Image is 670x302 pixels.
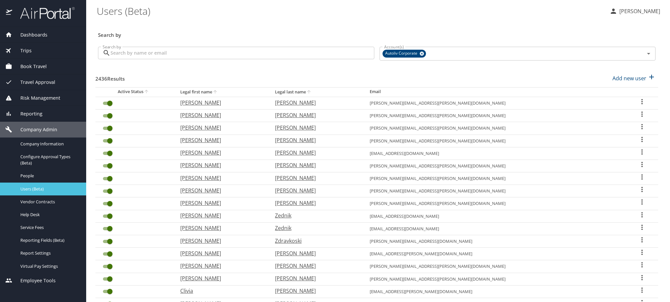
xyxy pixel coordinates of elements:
button: [PERSON_NAME] [607,5,663,17]
div: Autoliv Corporate [383,50,426,58]
th: Legal last name [270,87,364,97]
p: Zednik [275,224,357,232]
span: Reporting [12,110,42,117]
p: [PERSON_NAME] [180,174,262,182]
th: Legal first name [175,87,270,97]
p: [PERSON_NAME] [180,187,262,194]
p: [PERSON_NAME] [275,161,357,169]
p: [PERSON_NAME] [275,287,357,295]
h3: 2436 Results [95,71,125,83]
p: [PERSON_NAME] [180,99,262,107]
p: [PERSON_NAME] [275,111,357,119]
span: Trips [12,47,32,54]
td: [PERSON_NAME][EMAIL_ADDRESS][PERSON_NAME][DOMAIN_NAME] [364,197,626,210]
span: Company Information [20,141,78,147]
p: [PERSON_NAME] [275,99,357,107]
p: [PERSON_NAME] [180,136,262,144]
p: [PERSON_NAME] [180,262,262,270]
td: [EMAIL_ADDRESS][PERSON_NAME][DOMAIN_NAME] [364,285,626,298]
span: Vendor Contracts [20,199,78,205]
p: [PERSON_NAME] [180,224,262,232]
img: airportal-logo.png [13,7,75,19]
p: [PERSON_NAME] [275,274,357,282]
td: [PERSON_NAME][EMAIL_ADDRESS][PERSON_NAME][DOMAIN_NAME] [364,110,626,122]
span: Company Admin [12,126,57,133]
p: [PERSON_NAME] [275,124,357,132]
td: [PERSON_NAME][EMAIL_ADDRESS][PERSON_NAME][DOMAIN_NAME] [364,172,626,185]
td: [EMAIL_ADDRESS][DOMAIN_NAME] [364,222,626,235]
td: [PERSON_NAME][EMAIL_ADDRESS][PERSON_NAME][DOMAIN_NAME] [364,97,626,109]
th: Active Status [95,87,175,97]
span: Employee Tools [12,277,56,284]
p: [PERSON_NAME] [275,149,357,157]
p: [PERSON_NAME] [180,237,262,245]
td: [PERSON_NAME][EMAIL_ADDRESS][DOMAIN_NAME] [364,235,626,248]
td: [PERSON_NAME][EMAIL_ADDRESS][PERSON_NAME][DOMAIN_NAME] [364,122,626,135]
p: [PERSON_NAME] [275,262,357,270]
td: [EMAIL_ADDRESS][PERSON_NAME][DOMAIN_NAME] [364,248,626,260]
p: [PERSON_NAME] [180,249,262,257]
p: [PERSON_NAME] [617,7,660,15]
button: sort [306,89,312,95]
p: [PERSON_NAME] [180,161,262,169]
p: [PERSON_NAME] [180,124,262,132]
p: Clivia [180,287,262,295]
p: [PERSON_NAME] [180,149,262,157]
span: Book Travel [12,63,47,70]
span: Configure Approval Types (Beta) [20,154,78,166]
span: Virtual Pay Settings [20,263,78,269]
td: [PERSON_NAME][EMAIL_ADDRESS][PERSON_NAME][DOMAIN_NAME] [364,185,626,197]
p: [PERSON_NAME] [180,199,262,207]
button: Open [644,49,653,58]
td: [PERSON_NAME][EMAIL_ADDRESS][PERSON_NAME][DOMAIN_NAME] [364,273,626,285]
button: Add new user [610,71,658,86]
p: [PERSON_NAME] [180,212,262,219]
input: Search by name or email [111,47,374,59]
p: [PERSON_NAME] [275,199,357,207]
span: Dashboards [12,31,47,38]
span: People [20,173,78,179]
img: icon-airportal.png [6,7,13,19]
span: Service Fees [20,224,78,231]
p: [PERSON_NAME] [275,249,357,257]
td: [PERSON_NAME][EMAIL_ADDRESS][PERSON_NAME][DOMAIN_NAME] [364,135,626,147]
td: [EMAIL_ADDRESS][DOMAIN_NAME] [364,147,626,160]
span: Help Desk [20,212,78,218]
td: [PERSON_NAME][EMAIL_ADDRESS][PERSON_NAME][DOMAIN_NAME] [364,160,626,172]
p: [PERSON_NAME] [180,274,262,282]
span: Autoliv Corporate [383,50,421,57]
td: [EMAIL_ADDRESS][DOMAIN_NAME] [364,210,626,222]
p: Add new user [612,74,646,82]
p: [PERSON_NAME] [275,187,357,194]
h1: Users (Beta) [97,1,604,21]
button: sort [212,89,219,95]
p: [PERSON_NAME] [275,136,357,144]
p: [PERSON_NAME] [180,111,262,119]
td: [PERSON_NAME][EMAIL_ADDRESS][PERSON_NAME][DOMAIN_NAME] [364,260,626,273]
span: Users (Beta) [20,186,78,192]
th: Email [364,87,626,97]
h3: Search by [98,27,656,39]
p: Zednik [275,212,357,219]
span: Risk Management [12,94,60,102]
span: Reporting Fields (Beta) [20,237,78,243]
p: Zdravkoski [275,237,357,245]
span: Travel Approval [12,79,55,86]
p: [PERSON_NAME] [275,174,357,182]
span: Report Settings [20,250,78,256]
button: sort [143,89,150,95]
